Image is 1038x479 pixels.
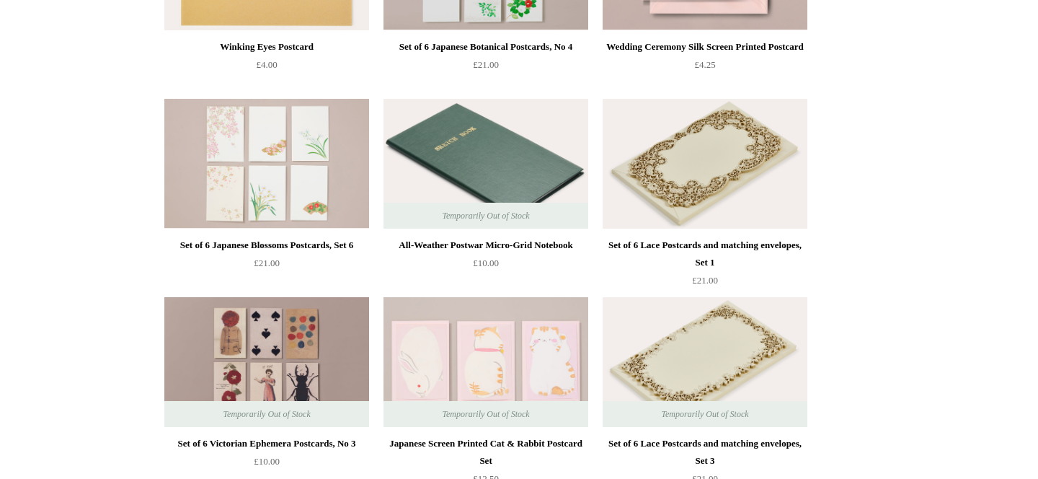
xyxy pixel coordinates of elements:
span: £21.00 [473,59,499,70]
span: Temporarily Out of Stock [427,203,544,229]
a: Set of 6 Japanese Blossoms Postcards, Set 6 £21.00 [164,237,369,296]
span: Temporarily Out of Stock [208,401,324,427]
a: Set of 6 Lace Postcards and matching envelopes, Set 1 Set of 6 Lace Postcards and matching envelo... [603,99,807,229]
span: £21.00 [692,275,718,286]
div: Set of 6 Lace Postcards and matching envelopes, Set 3 [606,435,804,470]
div: All-Weather Postwar Micro-Grid Notebook [387,237,585,254]
span: £4.25 [694,59,715,70]
a: Set of 6 Lace Postcards and matching envelopes, Set 1 £21.00 [603,237,807,296]
div: Set of 6 Japanese Blossoms Postcards, Set 6 [168,237,365,254]
img: Set of 6 Lace Postcards and matching envelopes, Set 3 [603,297,807,427]
a: Set of 6 Lace Postcards and matching envelopes, Set 3 Set of 6 Lace Postcards and matching envelo... [603,297,807,427]
span: £4.00 [256,59,277,70]
img: Set of 6 Victorian Ephemera Postcards, No 3 [164,297,369,427]
img: Set of 6 Lace Postcards and matching envelopes, Set 1 [603,99,807,229]
a: Set of 6 Japanese Botanical Postcards, No 4 £21.00 [383,38,588,97]
span: Temporarily Out of Stock [427,401,544,427]
a: Winking Eyes Postcard £4.00 [164,38,369,97]
a: Set of 6 Victorian Ephemera Postcards, No 3 Set of 6 Victorian Ephemera Postcards, No 3 Temporari... [164,297,369,427]
img: Japanese Screen Printed Cat & Rabbit Postcard Set [383,297,588,427]
span: £10.00 [254,456,280,467]
a: Japanese Screen Printed Cat & Rabbit Postcard Set Japanese Screen Printed Cat & Rabbit Postcard S... [383,297,588,427]
div: Winking Eyes Postcard [168,38,365,56]
div: Set of 6 Japanese Botanical Postcards, No 4 [387,38,585,56]
a: Wedding Ceremony Silk Screen Printed Postcard £4.25 [603,38,807,97]
span: Temporarily Out of Stock [647,401,763,427]
div: Set of 6 Victorian Ephemera Postcards, No 3 [168,435,365,452]
span: £10.00 [473,258,499,268]
img: Set of 6 Japanese Blossoms Postcards, Set 6 [164,99,369,229]
div: Japanese Screen Printed Cat & Rabbit Postcard Set [387,435,585,470]
a: Set of 6 Japanese Blossoms Postcards, Set 6 Set of 6 Japanese Blossoms Postcards, Set 6 [164,99,369,229]
a: All-Weather Postwar Micro-Grid Notebook £10.00 [383,237,588,296]
div: Wedding Ceremony Silk Screen Printed Postcard [606,38,804,56]
div: Set of 6 Lace Postcards and matching envelopes, Set 1 [606,237,804,271]
a: All-Weather Postwar Micro-Grid Notebook All-Weather Postwar Micro-Grid Notebook Temporarily Out o... [383,99,588,229]
span: £21.00 [254,258,280,268]
img: All-Weather Postwar Micro-Grid Notebook [383,99,588,229]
